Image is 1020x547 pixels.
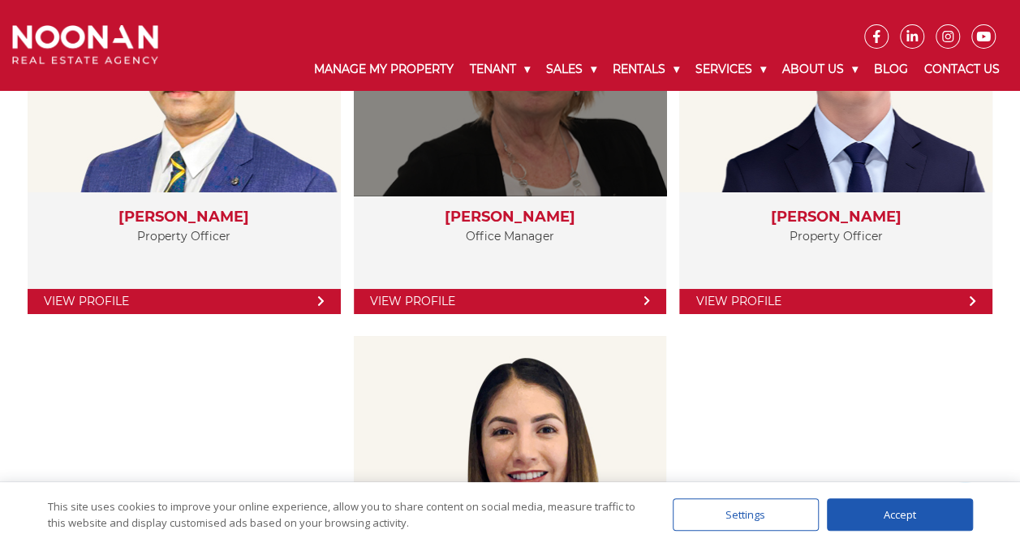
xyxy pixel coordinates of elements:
div: This site uses cookies to improve your online experience, allow you to share content on social me... [48,498,640,531]
p: Office Manager [370,226,651,247]
div: Settings [673,498,819,531]
a: View Profile [354,289,667,314]
h3: [PERSON_NAME] [695,209,976,226]
h3: [PERSON_NAME] [370,209,651,226]
a: Contact Us [916,49,1008,90]
a: View Profile [28,289,341,314]
a: About Us [774,49,866,90]
a: Sales [538,49,605,90]
p: Property Officer [695,226,976,247]
a: Services [687,49,774,90]
div: Accept [827,498,973,531]
a: Manage My Property [306,49,462,90]
a: Blog [866,49,916,90]
a: Rentals [605,49,687,90]
a: View Profile [679,289,992,314]
h3: [PERSON_NAME] [44,209,325,226]
a: Tenant [462,49,538,90]
img: Noonan Real Estate Agency [12,25,158,66]
p: Property Officer [44,226,325,247]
